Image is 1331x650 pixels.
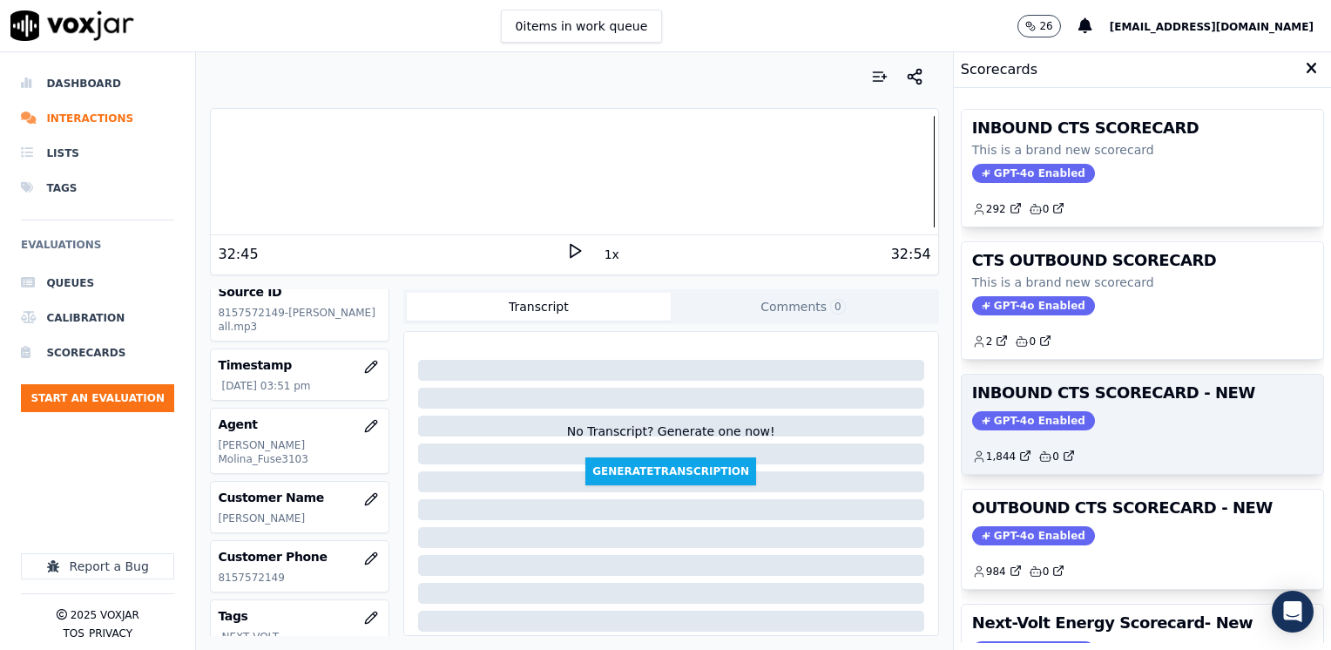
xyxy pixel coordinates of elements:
[21,66,174,101] a: Dashboard
[830,299,846,315] span: 0
[21,266,174,301] a: Queues
[218,356,381,374] h3: Timestamp
[972,500,1313,516] h3: OUTBOUND CTS SCORECARD - NEW
[972,411,1095,430] span: GPT-4o Enabled
[1029,202,1065,216] a: 0
[1029,565,1065,579] a: 0
[1017,15,1078,37] button: 26
[218,416,381,433] h3: Agent
[972,335,1016,349] button: 2
[601,242,623,267] button: 1x
[218,306,381,334] p: 8157572149-[PERSON_NAME] all.mp3
[218,571,381,585] p: 8157572149
[10,10,134,41] img: voxjar logo
[972,385,1313,401] h3: INBOUND CTS SCORECARD - NEW
[218,607,381,625] h3: Tags
[972,450,1031,464] a: 1,844
[1110,16,1331,37] button: [EMAIL_ADDRESS][DOMAIN_NAME]
[1038,450,1075,464] a: 0
[218,511,381,525] p: [PERSON_NAME]
[972,253,1313,268] h3: CTS OUTBOUND SCORECARD
[972,565,1022,579] a: 984
[972,450,1038,464] button: 1,844
[972,565,1029,579] button: 984
[218,244,258,265] div: 32:45
[1272,591,1314,633] div: Open Intercom Messenger
[21,234,174,266] h6: Evaluations
[972,120,1313,136] h3: INBOUND CTS SCORECARD
[218,438,381,466] p: [PERSON_NAME] Molina_Fuse3103
[21,335,174,370] a: Scorecards
[63,626,84,640] button: TOS
[89,626,132,640] button: Privacy
[972,615,1313,631] h3: Next-Volt Energy Scorecard- New
[972,141,1313,159] p: This is a brand new scorecard
[218,283,381,301] h3: Source ID
[671,293,936,321] button: Comments
[407,293,672,321] button: Transcript
[972,274,1313,291] p: This is a brand new scorecard
[972,335,1009,349] a: 2
[1017,15,1060,37] button: 26
[972,164,1095,183] span: GPT-4o Enabled
[585,457,756,485] button: GenerateTranscription
[21,553,174,579] button: Report a Bug
[972,202,1029,216] button: 292
[1039,19,1052,33] p: 26
[21,171,174,206] a: Tags
[221,379,381,393] p: [DATE] 03:51 pm
[221,630,381,644] p: NEXT VOLT
[21,384,174,412] button: Start an Evaluation
[567,423,775,457] div: No Transcript? Generate one now!
[972,526,1095,545] span: GPT-4o Enabled
[218,548,381,565] h3: Customer Phone
[954,52,1331,88] div: Scorecards
[21,301,174,335] a: Calibration
[501,10,663,43] button: 0items in work queue
[21,101,174,136] a: Interactions
[972,202,1022,216] a: 292
[972,296,1095,315] span: GPT-4o Enabled
[1015,335,1051,349] a: 0
[21,136,174,171] a: Lists
[218,489,381,506] h3: Customer Name
[891,244,931,265] div: 32:54
[1110,21,1314,33] span: [EMAIL_ADDRESS][DOMAIN_NAME]
[71,608,139,622] p: 2025 Voxjar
